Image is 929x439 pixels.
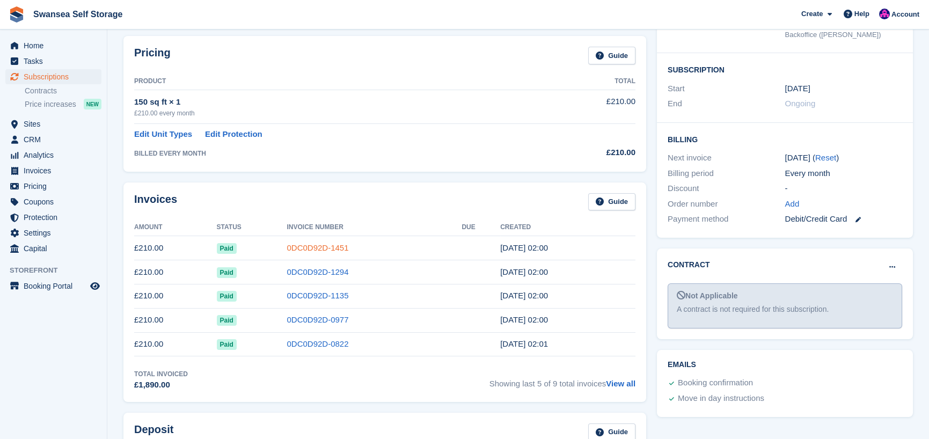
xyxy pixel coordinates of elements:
[134,260,217,284] td: £210.00
[678,377,753,390] div: Booking confirmation
[5,210,101,225] a: menu
[785,152,903,164] div: [DATE] ( )
[588,193,635,211] a: Guide
[5,116,101,131] a: menu
[785,83,810,95] time: 2024-12-31 01:00:00 UTC
[668,64,902,75] h2: Subscription
[24,163,88,178] span: Invoices
[785,182,903,195] div: -
[668,361,902,369] h2: Emails
[668,152,785,164] div: Next invoice
[606,379,635,388] a: View all
[134,47,171,64] h2: Pricing
[24,54,88,69] span: Tasks
[134,332,217,356] td: £210.00
[217,291,237,302] span: Paid
[24,116,88,131] span: Sites
[5,163,101,178] a: menu
[543,73,635,90] th: Total
[287,267,348,276] a: 0DC0D92D-1294
[5,241,101,256] a: menu
[500,291,548,300] time: 2025-06-30 01:00:44 UTC
[134,73,543,90] th: Product
[5,194,101,209] a: menu
[205,128,262,141] a: Edit Protection
[500,219,635,236] th: Created
[24,241,88,256] span: Capital
[25,86,101,96] a: Contracts
[785,213,903,225] div: Debit/Credit Card
[462,219,500,236] th: Due
[500,315,548,324] time: 2025-05-31 01:00:27 UTC
[24,69,88,84] span: Subscriptions
[287,339,348,348] a: 0DC0D92D-0822
[287,315,348,324] a: 0DC0D92D-0977
[25,98,101,110] a: Price increases NEW
[24,210,88,225] span: Protection
[668,259,710,270] h2: Contract
[854,9,869,19] span: Help
[785,198,800,210] a: Add
[29,5,127,23] a: Swansea Self Storage
[134,128,192,141] a: Edit Unit Types
[134,149,543,158] div: BILLED EVERY MONTH
[9,6,25,23] img: stora-icon-8386f47178a22dfd0bd8f6a31ec36ba5ce8667c1dd55bd0f319d3a0aa187defe.svg
[24,38,88,53] span: Home
[287,243,348,252] a: 0DC0D92D-1451
[217,267,237,278] span: Paid
[24,148,88,163] span: Analytics
[24,225,88,240] span: Settings
[217,339,237,350] span: Paid
[668,83,785,95] div: Start
[785,167,903,180] div: Every month
[5,225,101,240] a: menu
[815,153,836,162] a: Reset
[134,96,543,108] div: 150 sq ft × 1
[134,369,188,379] div: Total Invoiced
[134,379,188,391] div: £1,890.00
[500,339,548,348] time: 2025-04-30 01:01:00 UTC
[678,392,764,405] div: Move in day instructions
[24,179,88,194] span: Pricing
[785,99,816,108] span: Ongoing
[134,308,217,332] td: £210.00
[134,193,177,211] h2: Invoices
[588,47,635,64] a: Guide
[5,279,101,294] a: menu
[217,315,237,326] span: Paid
[217,243,237,254] span: Paid
[500,243,548,252] time: 2025-08-31 01:00:26 UTC
[287,219,462,236] th: Invoice Number
[677,290,893,302] div: Not Applicable
[677,304,893,315] div: A contract is not required for this subscription.
[134,219,217,236] th: Amount
[668,198,785,210] div: Order number
[5,179,101,194] a: menu
[134,108,543,118] div: £210.00 every month
[837,153,847,163] div: Tooltip anchor
[84,99,101,109] div: NEW
[134,236,217,260] td: £210.00
[89,280,101,292] a: Preview store
[5,54,101,69] a: menu
[10,265,107,276] span: Storefront
[801,9,823,19] span: Create
[785,30,903,40] div: Backoffice ([PERSON_NAME])
[217,219,287,236] th: Status
[668,167,785,180] div: Billing period
[500,267,548,276] time: 2025-07-31 01:00:05 UTC
[891,9,919,20] span: Account
[668,182,785,195] div: Discount
[879,9,890,19] img: Donna Davies
[134,284,217,308] td: £210.00
[668,98,785,110] div: End
[5,132,101,147] a: menu
[287,291,348,300] a: 0DC0D92D-1135
[489,369,635,391] span: Showing last 5 of 9 total invoices
[25,99,76,109] span: Price increases
[5,38,101,53] a: menu
[543,90,635,123] td: £210.00
[668,213,785,225] div: Payment method
[543,147,635,159] div: £210.00
[668,134,902,144] h2: Billing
